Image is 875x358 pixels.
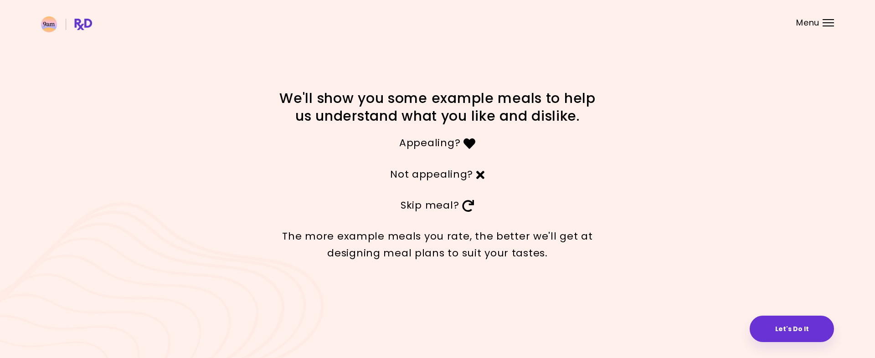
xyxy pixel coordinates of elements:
p: Skip meal? [278,196,597,214]
p: Not appealing? [278,165,597,183]
span: Menu [796,19,819,27]
p: The more example meals you rate, the better we'll get at designing meal plans to suit your tastes. [278,228,597,262]
p: Appealing? [278,134,597,151]
img: RxDiet [41,16,92,32]
button: Let's Do It [750,316,834,342]
h1: We'll show you some example meals to help us understand what you like and dislike. [278,89,597,125]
